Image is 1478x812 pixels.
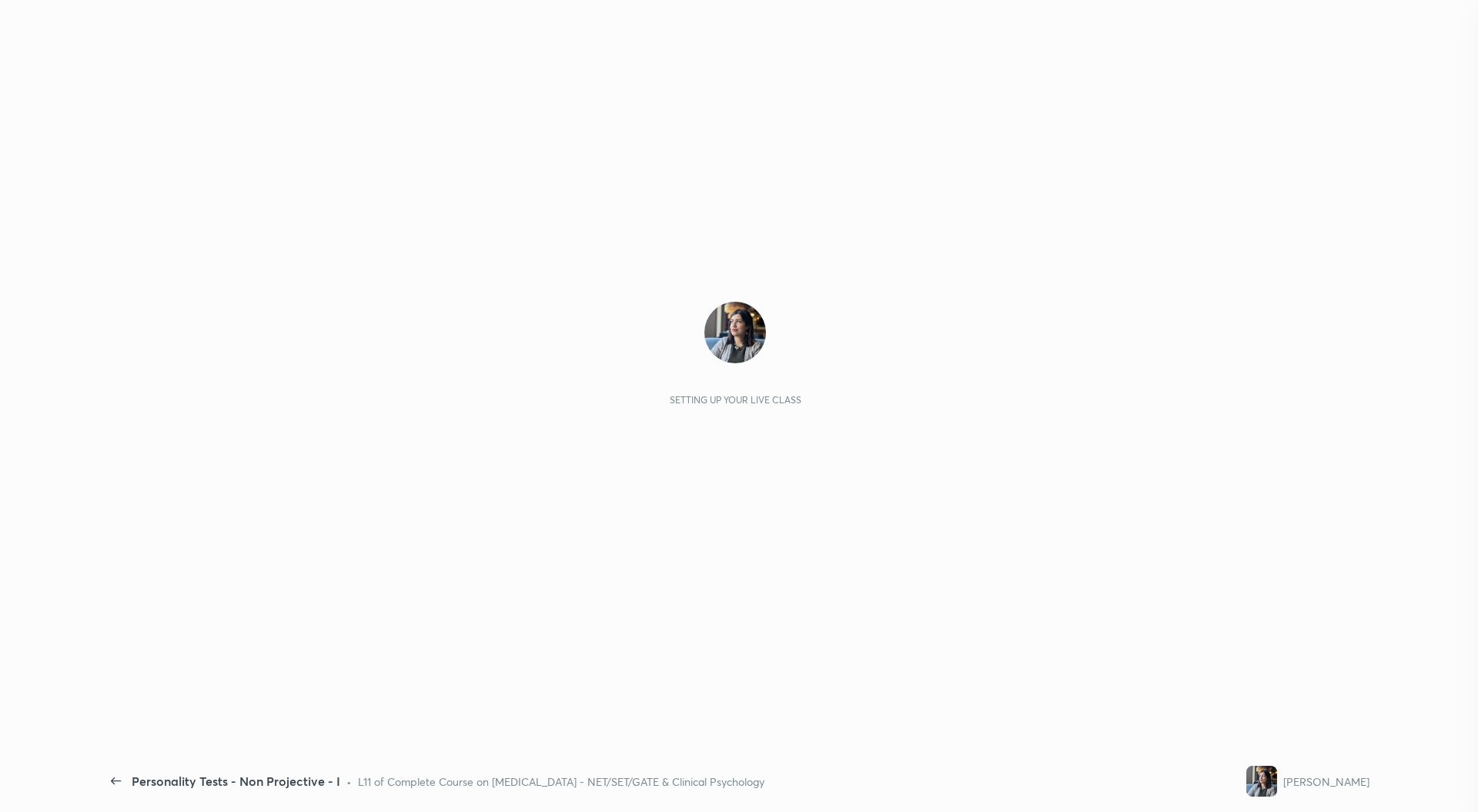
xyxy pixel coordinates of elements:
[346,774,352,790] div: •
[1283,774,1369,790] div: [PERSON_NAME]
[132,772,340,790] div: Personality Tests - Non Projective - I
[358,774,764,790] div: L11 of Complete Course on [MEDICAL_DATA] - NET/SET/GATE & Clinical Psychology
[704,302,766,363] img: e790fd2257ae49ebaec70e20e582d26a.jpg
[1246,766,1277,797] img: e790fd2257ae49ebaec70e20e582d26a.jpg
[670,394,801,406] div: Setting up your live class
